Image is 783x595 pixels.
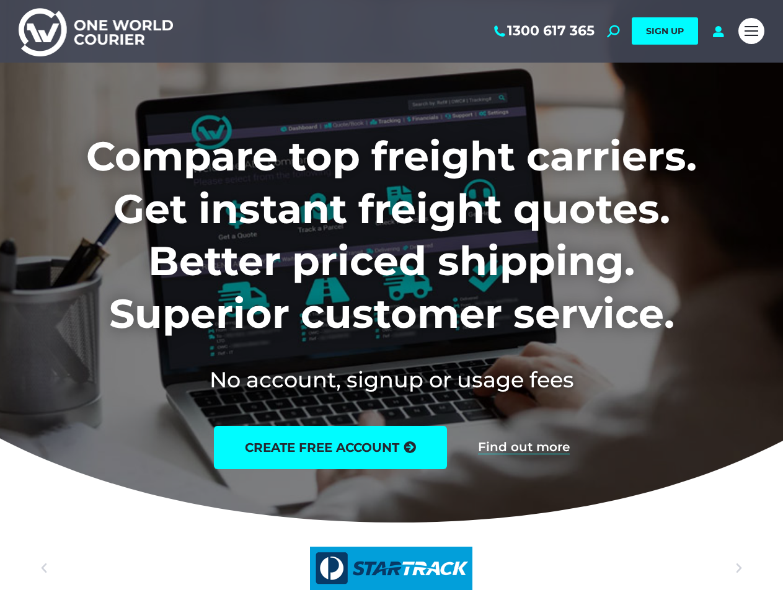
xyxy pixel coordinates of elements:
[478,441,570,454] a: Find out more
[492,23,595,39] a: 1300 617 365
[19,6,173,56] img: One World Courier
[19,130,764,340] h1: Compare top freight carriers. Get instant freight quotes. Better priced shipping. Superior custom...
[214,426,447,469] a: create free account
[19,364,764,395] h2: No account, signup or usage fees
[56,547,727,590] a: startrack australia logo
[632,17,698,45] a: SIGN UP
[738,18,764,44] a: Mobile menu icon
[56,547,727,590] div: Slides
[646,25,684,37] span: SIGN UP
